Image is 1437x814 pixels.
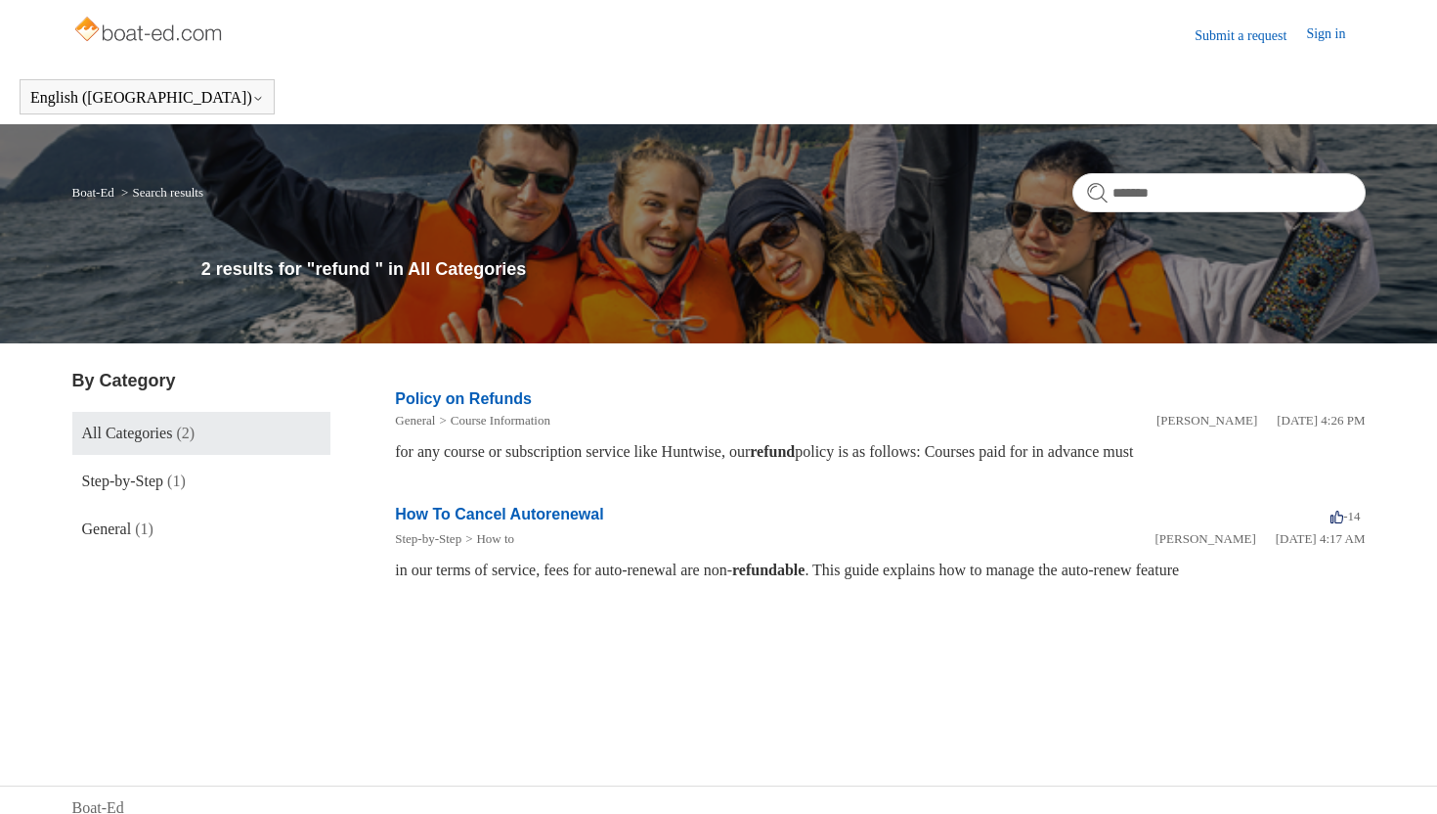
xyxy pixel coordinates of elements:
[461,529,514,549] li: How to
[395,390,532,407] a: Policy on Refunds
[72,508,331,551] a: General (1)
[30,89,264,107] button: English ([GEOGRAPHIC_DATA])
[750,443,795,460] em: refund
[1306,23,1365,47] a: Sign in
[1072,173,1366,212] input: Search
[72,185,114,200] a: Boat-Ed
[1277,413,1365,428] time: 01/29/2024, 16:26
[1276,531,1366,546] time: 03/16/2022, 04:17
[451,413,550,428] a: Course Information
[395,440,1365,464] div: for any course or subscription service like Huntwise, our policy is as follows: Courses paid for ...
[395,413,435,428] a: General
[395,506,603,522] a: How To Cancel Autorenewal
[395,529,461,549] li: Step-by-Step
[82,520,132,537] span: General
[72,460,331,503] a: Step-by-Step (1)
[82,473,164,489] span: Step-by-Step
[82,425,173,441] span: All Categories
[72,185,118,200] li: Boat-Ed
[176,425,195,441] span: (2)
[201,256,1366,283] h1: 2 results for "refund " in All Categories
[395,559,1365,582] div: in our terms of service, fees for auto-renewal are non- . This guide explains how to manage the a...
[1330,509,1360,523] span: -14
[135,520,153,537] span: (1)
[1195,25,1306,46] a: Submit a request
[72,368,331,394] h3: By Category
[117,185,203,200] li: Search results
[72,412,331,455] a: All Categories (2)
[476,531,514,546] a: How to
[395,531,461,546] a: Step-by-Step
[1156,411,1257,430] li: [PERSON_NAME]
[395,411,435,430] li: General
[732,562,805,578] em: refundable
[435,411,550,430] li: Course Information
[1154,529,1255,549] li: [PERSON_NAME]
[72,12,228,51] img: Boat-Ed Help Center home page
[167,473,186,489] span: (1)
[1372,748,1422,799] div: Live chat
